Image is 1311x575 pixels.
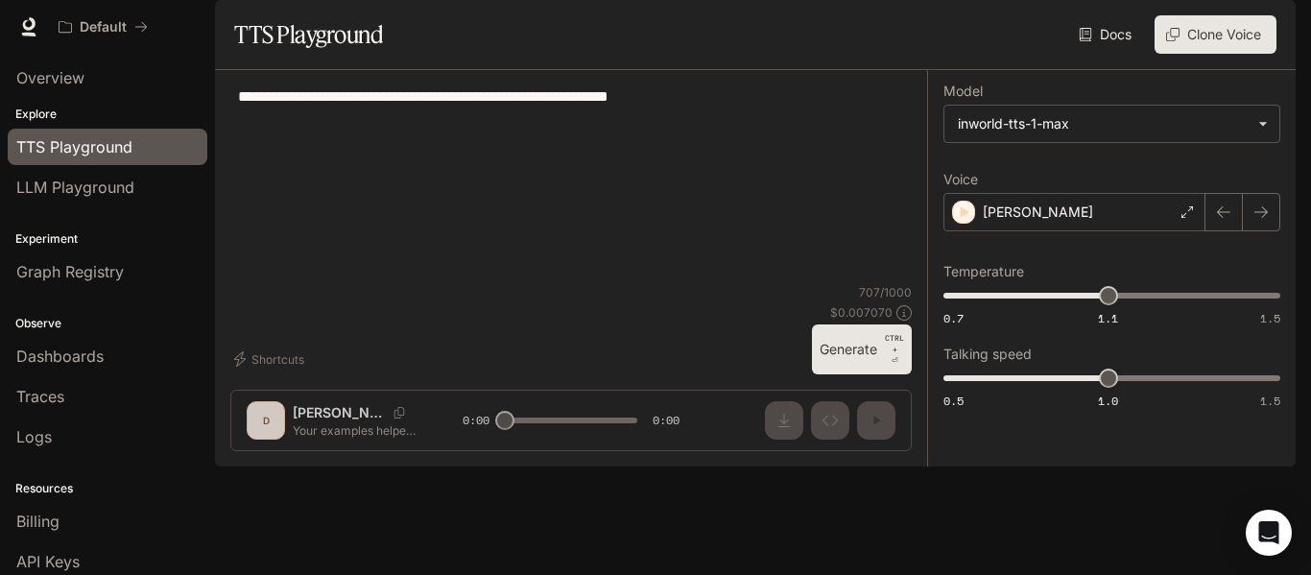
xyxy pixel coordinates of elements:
[1260,310,1280,326] span: 1.5
[885,332,904,367] p: ⏎
[944,106,1279,142] div: inworld-tts-1-max
[885,332,904,355] p: CTRL +
[983,203,1093,222] p: [PERSON_NAME]
[943,84,983,98] p: Model
[1260,393,1280,409] span: 1.5
[234,15,383,54] h1: TTS Playground
[50,8,156,46] button: All workspaces
[1098,310,1118,326] span: 1.1
[1098,393,1118,409] span: 1.0
[958,114,1249,133] div: inworld-tts-1-max
[80,19,127,36] p: Default
[943,347,1032,361] p: Talking speed
[1155,15,1276,54] button: Clone Voice
[943,310,964,326] span: 0.7
[943,173,978,186] p: Voice
[812,324,912,374] button: GenerateCTRL +⏎
[943,265,1024,278] p: Temperature
[230,344,312,374] button: Shortcuts
[1246,510,1292,556] div: Open Intercom Messenger
[943,393,964,409] span: 0.5
[1075,15,1139,54] a: Docs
